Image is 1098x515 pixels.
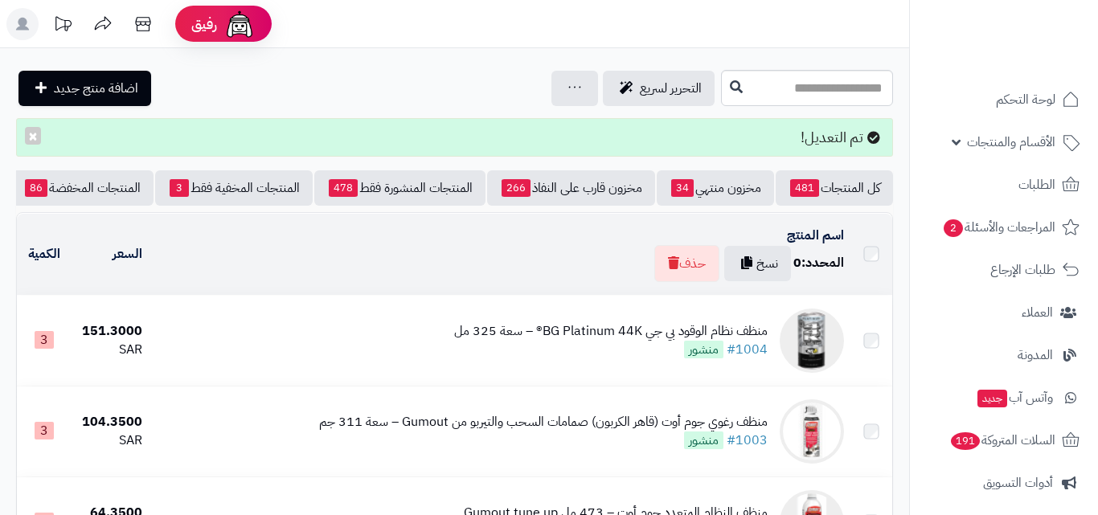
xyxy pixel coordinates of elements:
[43,8,83,44] a: تحديثات المنصة
[28,244,60,264] a: الكمية
[671,179,694,197] span: 34
[920,80,1088,119] a: لوحة التحكم
[727,340,768,359] a: #1004
[78,431,142,450] div: SAR
[314,170,485,206] a: المنتجات المنشورة فقط478
[780,399,844,464] img: منظف رغوي جوم أوت (قاهر الكربون) صمامات السحب والتيربو من Gumout – سعة 311 جم
[170,179,189,197] span: 3
[920,378,1088,417] a: وآتس آبجديد
[942,216,1055,239] span: المراجعات والأسئلة
[319,413,768,431] div: منظف رغوي جوم أوت (قاهر الكربون) صمامات السحب والتيربو من Gumout – سعة 311 جم
[951,432,980,450] span: 191
[191,14,217,34] span: رفيق
[1018,174,1055,196] span: الطلبات
[223,8,256,40] img: ai-face.png
[920,251,1088,289] a: طلبات الإرجاع
[35,422,54,439] span: 3
[780,309,844,373] img: منظف نظام الوقود بي جي BG Platinum 44K® – سعة 325 مل
[640,79,702,98] span: التحرير لسريع
[976,386,1053,409] span: وآتس آب
[776,170,893,206] a: كل المنتجات481
[603,71,715,106] a: التحرير لسريع
[920,336,1088,374] a: المدونة
[684,431,723,449] span: منشور
[113,244,142,264] a: السعر
[990,259,1055,281] span: طلبات الإرجاع
[18,71,151,106] a: اضافة منتج جديد
[502,179,531,197] span: 266
[487,170,655,206] a: مخزون قارب على النفاذ266
[78,322,142,341] div: 151.3000
[944,219,963,237] span: 2
[78,413,142,431] div: 104.3500
[454,322,768,341] div: منظف نظام الوقود بي جي BG Platinum 44K® – سعة 325 مل
[25,127,41,145] button: ×
[949,429,1055,452] span: السلات المتروكة
[25,179,47,197] span: 86
[155,170,313,206] a: المنتجات المخفية فقط3
[54,79,138,98] span: اضافة منتج جديد
[920,166,1088,204] a: الطلبات
[989,45,1083,79] img: logo-2.png
[329,179,358,197] span: 478
[787,226,844,245] a: اسم المنتج
[1018,344,1053,366] span: المدونة
[790,179,819,197] span: 481
[684,341,723,358] span: منشور
[727,431,768,450] a: #1003
[78,341,142,359] div: SAR
[1022,301,1053,324] span: العملاء
[920,293,1088,332] a: العملاء
[654,245,719,282] button: حذف
[977,390,1007,407] span: جديد
[10,170,154,206] a: المنتجات المخفضة86
[967,131,1055,153] span: الأقسام والمنتجات
[996,88,1055,111] span: لوحة التحكم
[793,254,844,272] div: المحدد:
[16,118,893,157] div: تم التعديل!
[920,464,1088,502] a: أدوات التسويق
[724,246,791,281] button: نسخ
[793,253,801,272] span: 0
[920,208,1088,247] a: المراجعات والأسئلة2
[920,421,1088,460] a: السلات المتروكة191
[35,331,54,349] span: 3
[983,472,1053,494] span: أدوات التسويق
[657,170,774,206] a: مخزون منتهي34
